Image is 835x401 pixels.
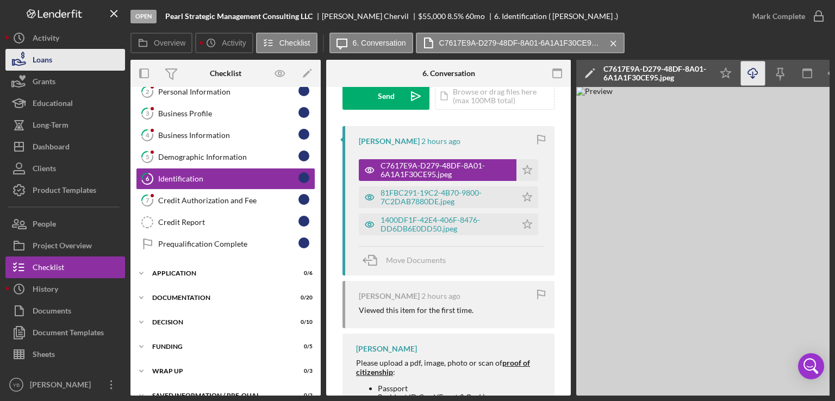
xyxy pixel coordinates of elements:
div: Personal Information [158,87,298,96]
div: Documentation [152,295,285,301]
div: Activity [33,27,59,52]
button: Move Documents [359,247,457,274]
div: Mark Complete [752,5,805,27]
div: Business Information [158,131,298,140]
div: [PERSON_NAME] [356,344,417,353]
button: Overview [130,33,192,53]
button: Send [342,83,429,110]
a: 6Identification [136,168,315,190]
div: Send [378,83,395,110]
div: 0 / 6 [293,270,313,277]
div: 0 / 3 [293,368,313,374]
div: Clients [33,158,56,182]
div: Dashboard [33,136,70,160]
button: Activity [195,33,253,53]
div: Documents [33,300,71,324]
a: Product Templates [5,179,125,201]
tspan: 6 [146,175,149,182]
span: Move Documents [386,255,446,265]
button: 6. Conversation [329,33,413,53]
a: Credit Report [136,211,315,233]
div: Open Intercom Messenger [798,353,824,379]
div: Saved Information / Pre-Qual [152,392,285,399]
div: 0 / 10 [293,319,313,325]
div: 60 mo [465,12,485,21]
div: Credit Report [158,218,298,227]
div: Funding [152,343,285,350]
a: 5Demographic Information [136,146,315,168]
div: [PERSON_NAME] [27,374,98,398]
div: Sheets [33,343,55,368]
label: Overview [154,39,185,47]
div: Educational [33,92,73,117]
div: Application [152,270,285,277]
text: YB [13,382,20,388]
div: Identification [158,174,298,183]
button: 1400DF1F-42E4-406F-8476-DD6DB6E0DD50.jpeg [359,214,538,235]
div: Credit Authorization and Fee [158,196,298,205]
tspan: 5 [146,153,149,160]
div: Demographic Information [158,153,298,161]
button: Loans [5,49,125,71]
button: History [5,278,125,300]
div: Checklist [210,69,241,78]
button: C7617E9A-D279-48DF-8A01-6A1A1F30CE95.jpeg [359,159,538,181]
div: [PERSON_NAME] [359,137,420,146]
div: Decision [152,319,285,325]
div: [PERSON_NAME] Chervil [322,12,418,21]
button: Educational [5,92,125,114]
button: C7617E9A-D279-48DF-8A01-6A1A1F30CE95.jpeg [416,33,625,53]
a: 2Personal Information [136,81,315,103]
div: History [33,278,58,303]
button: Activity [5,27,125,49]
a: 3Business Profile [136,103,315,124]
div: C7617E9A-D279-48DF-8A01-6A1A1F30CE95.jpeg [381,161,511,179]
button: People [5,213,125,235]
div: 6. Conversation [422,69,475,78]
div: 0 / 20 [293,295,313,301]
div: 0 / 2 [293,392,313,399]
a: Prequalification Complete [136,233,315,255]
b: Pearl Strategic Management Consulting LLC [165,12,313,21]
time: 2025-10-14 16:53 [421,137,460,146]
button: Clients [5,158,125,179]
label: Activity [222,39,246,47]
time: 2025-10-14 16:52 [421,292,460,300]
div: Please upload a pdf, image, photo or scan of : [356,359,544,376]
div: Project Overview [33,235,92,259]
tspan: 2 [146,88,149,95]
div: 81FBC291-19C2-4B70-9800-7C2DAB7880DE.jpeg [381,189,511,206]
div: Business Profile [158,109,298,118]
div: Prequalification Complete [158,240,298,248]
button: Checklist [256,33,317,53]
div: Loans [33,49,52,73]
div: 8.5 % [447,12,464,21]
a: 4Business Information [136,124,315,146]
button: Checklist [5,256,125,278]
label: 6. Conversation [353,39,406,47]
div: Document Templates [33,322,104,346]
label: C7617E9A-D279-48DF-8A01-6A1A1F30CE95.jpeg [439,39,602,47]
button: Mark Complete [741,5,830,27]
div: C7617E9A-D279-48DF-8A01-6A1A1F30CE95.jpeg [603,65,707,82]
button: Project Overview [5,235,125,256]
a: Grants [5,71,125,92]
button: Long-Term [5,114,125,136]
button: Sheets [5,343,125,365]
button: Documents [5,300,125,322]
tspan: 3 [146,110,149,117]
a: 7Credit Authorization and Fee [136,190,315,211]
a: Document Templates [5,322,125,343]
div: 6. Identification ( [PERSON_NAME] .) [494,12,618,21]
div: People [33,213,56,237]
div: Checklist [33,256,64,281]
li: Passport [378,384,544,393]
span: $55,000 [418,11,446,21]
div: 0 / 5 [293,343,313,350]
